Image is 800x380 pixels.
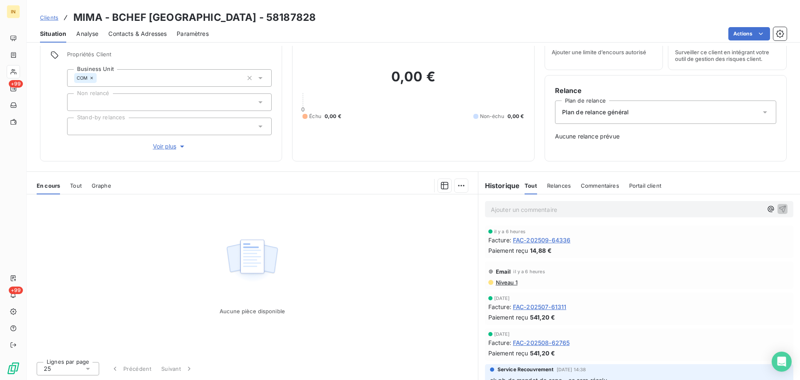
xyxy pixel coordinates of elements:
span: +99 [9,287,23,294]
span: [DATE] 14:38 [557,367,586,372]
span: Aucune relance prévue [555,132,776,141]
span: Facture : [488,236,511,244]
span: Tout [70,182,82,189]
span: Paramètres [177,30,209,38]
span: il y a 6 heures [494,229,525,234]
button: Voir plus [67,142,272,151]
span: Graphe [92,182,111,189]
span: 0,00 € [325,113,341,120]
span: Email [496,268,511,275]
span: Analyse [76,30,98,38]
span: Facture : [488,302,511,311]
span: Situation [40,30,66,38]
span: Plan de relance général [562,108,629,116]
span: Portail client [629,182,661,189]
input: Ajouter une valeur [74,98,81,106]
span: Non-échu [480,113,504,120]
div: Open Intercom Messenger [772,352,792,372]
h3: MIMA - BCHEF [GEOGRAPHIC_DATA] - 58187828 [73,10,316,25]
span: Paiement reçu [488,246,528,255]
input: Ajouter une valeur [97,74,103,82]
span: Voir plus [153,142,186,151]
span: 541,20 € [530,349,555,357]
img: Logo LeanPay [7,362,20,375]
span: Relances [547,182,571,189]
span: Surveiller ce client en intégrant votre outil de gestion des risques client. [675,49,780,62]
span: 541,20 € [530,313,555,322]
span: Ajouter une limite d’encours autorisé [552,49,646,55]
h2: 0,00 € [302,68,524,93]
span: Clients [40,14,58,21]
a: Clients [40,13,58,22]
span: Paiement reçu [488,313,528,322]
span: Commentaires [581,182,619,189]
button: Précédent [106,360,156,377]
span: [DATE] [494,296,510,301]
span: Paiement reçu [488,349,528,357]
input: Ajouter une valeur [74,123,81,130]
span: 0 [301,106,305,113]
div: IN [7,5,20,18]
span: 25 [44,365,51,373]
span: Propriétés Client [67,51,272,63]
h6: Relance [555,86,776,96]
span: 0,00 € [507,113,524,120]
span: En cours [37,182,60,189]
span: COM [77,75,87,81]
span: Facture : [488,338,511,347]
span: FAC-202508-62765 [513,338,570,347]
span: Contacts & Adresses [108,30,167,38]
span: il y a 6 heures [513,269,545,274]
span: +99 [9,80,23,88]
span: 14,88 € [530,246,552,255]
span: Service Recouvrement [497,366,553,373]
button: Actions [728,27,770,40]
span: FAC-202507-61311 [513,302,566,311]
img: Empty state [225,235,279,287]
span: Aucune pièce disponible [220,308,285,315]
h6: Historique [478,181,520,191]
span: Échu [309,113,321,120]
span: [DATE] [494,332,510,337]
span: FAC-202509-64336 [513,236,570,244]
span: Tout [525,182,537,189]
span: Niveau 1 [495,279,517,286]
button: Suivant [156,360,198,377]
